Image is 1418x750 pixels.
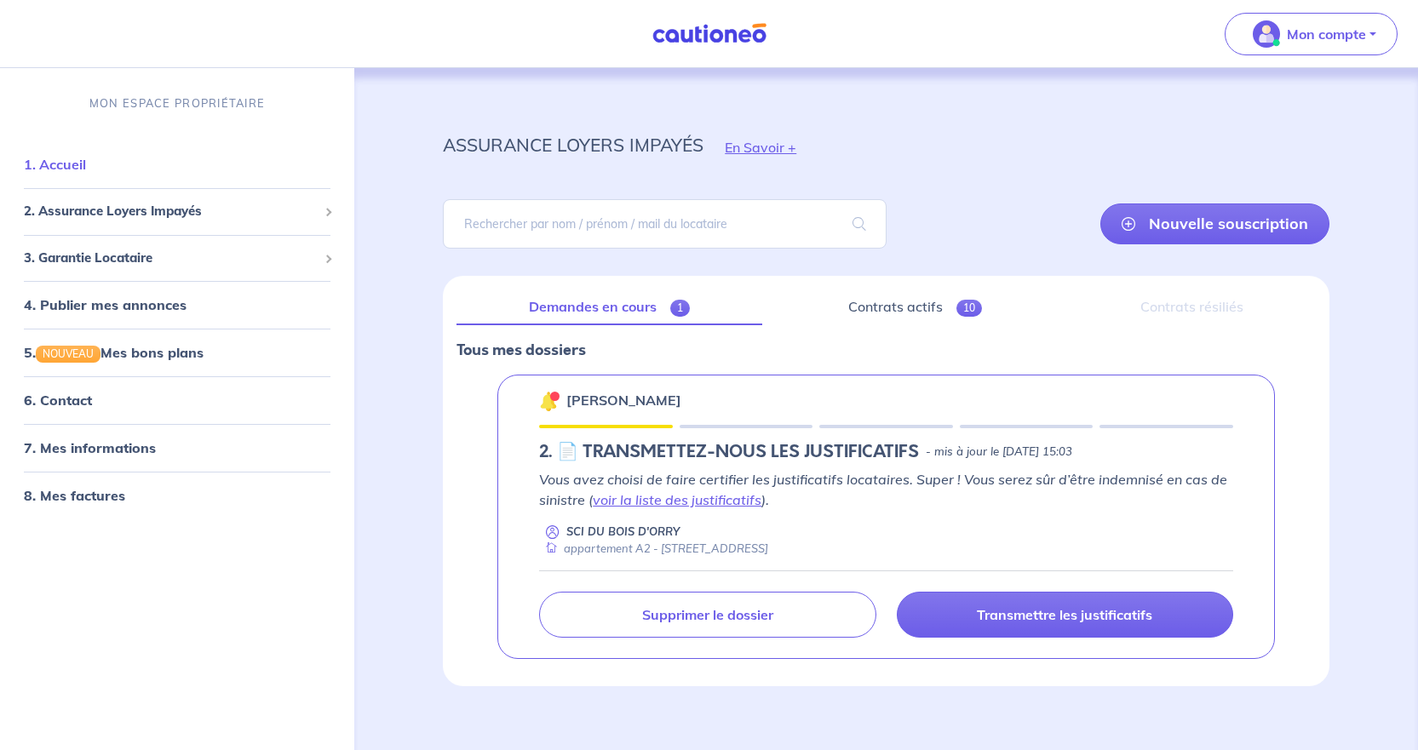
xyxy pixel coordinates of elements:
[926,444,1072,461] p: - mis à jour le [DATE] 15:03
[24,202,318,221] span: 2. Assurance Loyers Impayés
[89,95,265,112] p: MON ESPACE PROPRIÉTAIRE
[24,344,204,361] a: 5.NOUVEAUMes bons plans
[443,199,886,249] input: Rechercher par nom / prénom / mail du locataire
[539,469,1233,510] p: Vous avez choisi de faire certifier les justificatifs locataires. Super ! Vous serez sûr d’être i...
[456,289,762,325] a: Demandes en cours1
[24,392,92,409] a: 6. Contact
[7,147,347,181] div: 1. Accueil
[956,300,982,317] span: 10
[539,541,768,557] div: appartement A2 - [STREET_ADDRESS]
[977,606,1152,623] p: Transmettre les justificatifs
[539,391,560,411] img: 🔔
[443,129,703,160] p: assurance loyers impayés
[7,195,347,228] div: 2. Assurance Loyers Impayés
[24,156,86,173] a: 1. Accueil
[1287,24,1366,44] p: Mon compte
[1253,20,1280,48] img: illu_account_valid_menu.svg
[7,431,347,465] div: 7. Mes informations
[1100,203,1329,244] a: Nouvelle souscription
[7,335,347,369] div: 5.NOUVEAUMes bons plans
[642,606,773,623] p: Supprimer le dossier
[566,524,680,540] p: SCI DU BOIS D'ORRY
[832,200,887,248] span: search
[7,478,347,512] div: 8. Mes factures
[776,289,1054,325] a: Contrats actifs10
[897,592,1233,638] a: Transmettre les justificatifs
[703,123,818,172] button: En Savoir +
[7,242,347,275] div: 3. Garantie Locataire
[24,439,156,456] a: 7. Mes informations
[1225,13,1398,55] button: illu_account_valid_menu.svgMon compte
[7,383,347,417] div: 6. Contact
[24,487,125,504] a: 8. Mes factures
[670,300,690,317] span: 1
[7,288,347,322] div: 4. Publier mes annonces
[566,390,681,410] p: [PERSON_NAME]
[456,339,1316,361] p: Tous mes dossiers
[539,442,919,462] h5: 2.︎ 📄 TRANSMETTEZ-NOUS LES JUSTIFICATIFS
[539,442,1233,462] div: state: DOCUMENTS-IN-PENDING, Context: NEW,CHOOSE-CERTIFICATE,ALONE,LESSOR-DOCUMENTS
[24,296,187,313] a: 4. Publier mes annonces
[539,592,875,638] a: Supprimer le dossier
[646,23,773,44] img: Cautioneo
[593,491,761,508] a: voir la liste des justificatifs
[24,249,318,268] span: 3. Garantie Locataire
